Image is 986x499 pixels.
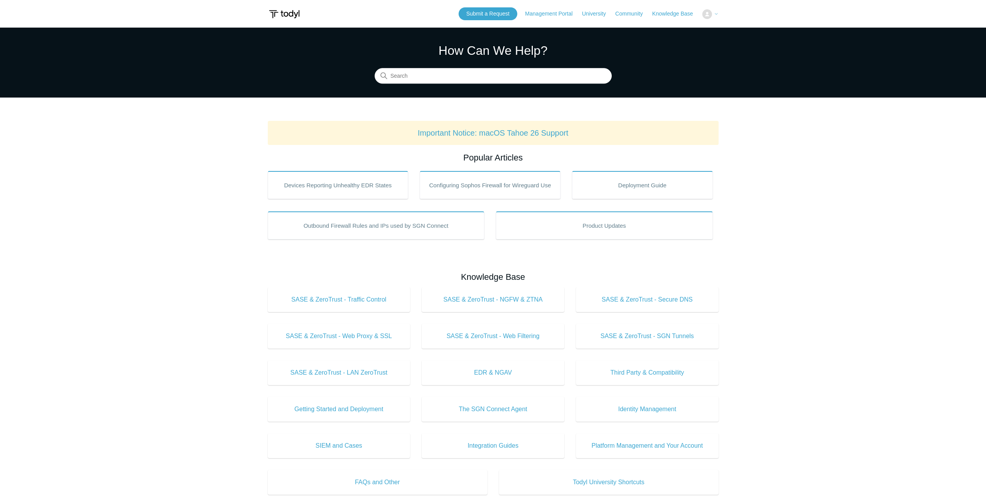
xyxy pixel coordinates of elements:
[279,332,399,341] span: SASE & ZeroTrust - Web Proxy & SSL
[279,295,399,304] span: SASE & ZeroTrust - Traffic Control
[268,360,410,385] a: SASE & ZeroTrust - LAN ZeroTrust
[268,470,487,495] a: FAQs and Other
[268,270,719,283] h2: Knowledge Base
[582,10,613,18] a: University
[433,332,553,341] span: SASE & ZeroTrust - Web Filtering
[588,405,707,414] span: Identity Management
[588,332,707,341] span: SASE & ZeroTrust - SGN Tunnels
[279,368,399,377] span: SASE & ZeroTrust - LAN ZeroTrust
[420,171,560,199] a: Configuring Sophos Firewall for Wireguard Use
[279,478,476,487] span: FAQs and Other
[576,324,719,349] a: SASE & ZeroTrust - SGN Tunnels
[422,324,564,349] a: SASE & ZeroTrust - Web Filtering
[422,360,564,385] a: EDR & NGAV
[615,10,651,18] a: Community
[375,41,612,60] h1: How Can We Help?
[268,151,719,164] h2: Popular Articles
[268,171,408,199] a: Devices Reporting Unhealthy EDR States
[433,405,553,414] span: The SGN Connect Agent
[268,324,410,349] a: SASE & ZeroTrust - Web Proxy & SSL
[511,478,707,487] span: Todyl University Shortcuts
[525,10,580,18] a: Management Portal
[279,405,399,414] span: Getting Started and Deployment
[588,295,707,304] span: SASE & ZeroTrust - Secure DNS
[576,397,719,422] a: Identity Management
[422,287,564,312] a: SASE & ZeroTrust - NGFW & ZTNA
[279,441,399,450] span: SIEM and Cases
[433,295,553,304] span: SASE & ZeroTrust - NGFW & ZTNA
[268,211,485,239] a: Outbound Firewall Rules and IPs used by SGN Connect
[588,368,707,377] span: Third Party & Compatibility
[499,470,719,495] a: Todyl University Shortcuts
[576,287,719,312] a: SASE & ZeroTrust - Secure DNS
[418,129,569,137] a: Important Notice: macOS Tahoe 26 Support
[576,360,719,385] a: Third Party & Compatibility
[576,433,719,458] a: Platform Management and Your Account
[652,10,701,18] a: Knowledge Base
[422,397,564,422] a: The SGN Connect Agent
[268,7,301,21] img: Todyl Support Center Help Center home page
[268,287,410,312] a: SASE & ZeroTrust - Traffic Control
[268,433,410,458] a: SIEM and Cases
[588,441,707,450] span: Platform Management and Your Account
[433,368,553,377] span: EDR & NGAV
[496,211,713,239] a: Product Updates
[433,441,553,450] span: Integration Guides
[459,7,517,20] a: Submit a Request
[268,397,410,422] a: Getting Started and Deployment
[572,171,713,199] a: Deployment Guide
[375,68,612,84] input: Search
[422,433,564,458] a: Integration Guides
